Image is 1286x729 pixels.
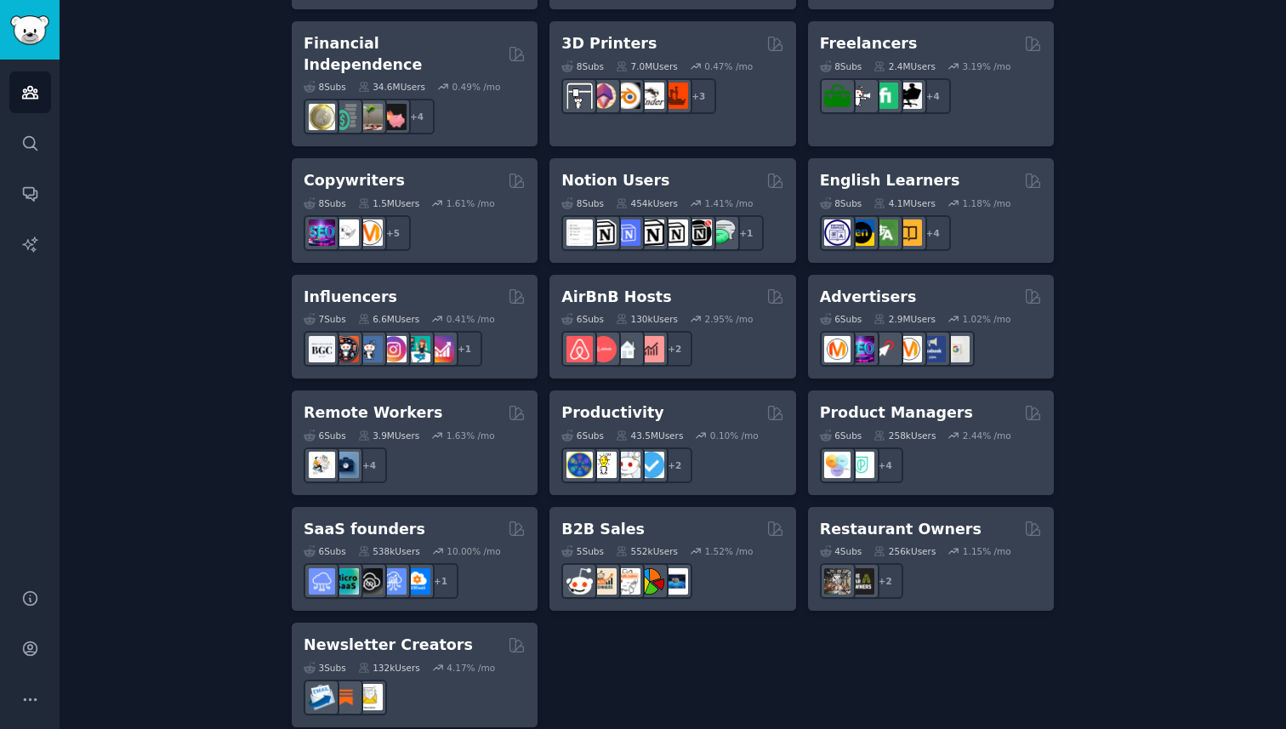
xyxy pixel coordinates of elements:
img: Freelancers [896,83,922,109]
h2: B2B Sales [561,519,645,540]
img: KeepWriting [333,219,359,246]
h2: Financial Independence [304,33,502,75]
img: Fiverr [872,83,898,109]
img: productivity [614,452,640,478]
img: forhire [824,83,851,109]
img: BestNotionTemplates [686,219,712,246]
img: Instagram [356,336,383,362]
img: work [333,452,359,478]
div: 538k Users [358,545,420,557]
h2: SaaS founders [304,519,425,540]
img: language_exchange [872,219,898,246]
div: 3.9M Users [358,430,420,441]
div: 0.10 % /mo [710,430,759,441]
img: UKPersonalFinance [309,104,335,130]
div: 0.49 % /mo [452,81,501,93]
img: EnglishLearning [848,219,874,246]
img: Fire [356,104,383,130]
img: notioncreations [590,219,617,246]
h2: 3D Printers [561,33,657,54]
img: BeautyGuruChatter [309,336,335,362]
div: 6 Sub s [561,430,604,441]
img: NotionPromote [709,219,736,246]
div: 1.5M Users [358,197,420,209]
div: + 4 [868,447,903,483]
div: 6 Sub s [820,430,862,441]
div: 2.44 % /mo [963,430,1011,441]
div: + 5 [375,215,411,251]
div: 2.4M Users [873,60,936,72]
div: + 4 [351,447,387,483]
img: FinancialPlanning [333,104,359,130]
img: B_2_B_Selling_Tips [662,568,688,595]
h2: Advertisers [820,287,917,308]
img: GummySearch logo [10,15,49,45]
img: InstagramGrowthTips [428,336,454,362]
div: + 1 [728,215,764,251]
div: 3.19 % /mo [963,60,1011,72]
img: lifehacks [590,452,617,478]
img: ender3 [638,83,664,109]
img: FacebookAds [919,336,946,362]
img: Newsletters [356,684,383,710]
div: 258k Users [873,430,936,441]
div: 1.02 % /mo [963,313,1011,325]
div: 6 Sub s [304,430,346,441]
h2: Restaurant Owners [820,519,982,540]
img: googleads [943,336,970,362]
h2: Notion Users [561,170,669,191]
img: AirBnBInvesting [638,336,664,362]
div: 4.1M Users [873,197,936,209]
div: 6 Sub s [820,313,862,325]
div: 1.61 % /mo [447,197,495,209]
img: salestechniques [590,568,617,595]
div: 8 Sub s [561,60,604,72]
div: 0.41 % /mo [447,313,495,325]
div: 6.6M Users [358,313,420,325]
img: BarOwners [848,568,874,595]
img: sales [566,568,593,595]
div: 5 Sub s [561,545,604,557]
img: airbnb_hosts [566,336,593,362]
h2: Newsletter Creators [304,635,473,656]
img: rentalproperties [614,336,640,362]
div: 1.41 % /mo [705,197,754,209]
div: 7 Sub s [304,313,346,325]
img: restaurantowners [824,568,851,595]
div: 7.0M Users [616,60,678,72]
h2: Product Managers [820,402,973,424]
div: 6 Sub s [561,313,604,325]
div: 2.9M Users [873,313,936,325]
div: 132k Users [358,662,420,674]
div: 1.63 % /mo [447,430,495,441]
img: blender [614,83,640,109]
div: 4.17 % /mo [447,662,495,674]
div: 2.95 % /mo [705,313,754,325]
img: fatFIRE [380,104,407,130]
div: 8 Sub s [820,60,862,72]
h2: English Learners [820,170,960,191]
img: b2b_sales [614,568,640,595]
img: B2BSaaS [404,568,430,595]
img: content_marketing [356,219,383,246]
img: B2BSales [638,568,664,595]
div: + 1 [423,563,458,599]
div: 552k Users [616,545,678,557]
img: LearnEnglishOnReddit [896,219,922,246]
img: languagelearning [824,219,851,246]
img: marketing [824,336,851,362]
img: freelance_forhire [848,83,874,109]
div: 8 Sub s [304,197,346,209]
h2: Productivity [561,402,663,424]
img: FreeNotionTemplates [614,219,640,246]
img: getdisciplined [638,452,664,478]
img: SEO [848,336,874,362]
div: + 3 [680,78,716,114]
img: microsaas [333,568,359,595]
div: 1.52 % /mo [705,545,754,557]
div: + 4 [915,215,951,251]
div: + 2 [868,563,903,599]
div: + 2 [657,331,692,367]
h2: Copywriters [304,170,405,191]
img: NotionGeeks [638,219,664,246]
